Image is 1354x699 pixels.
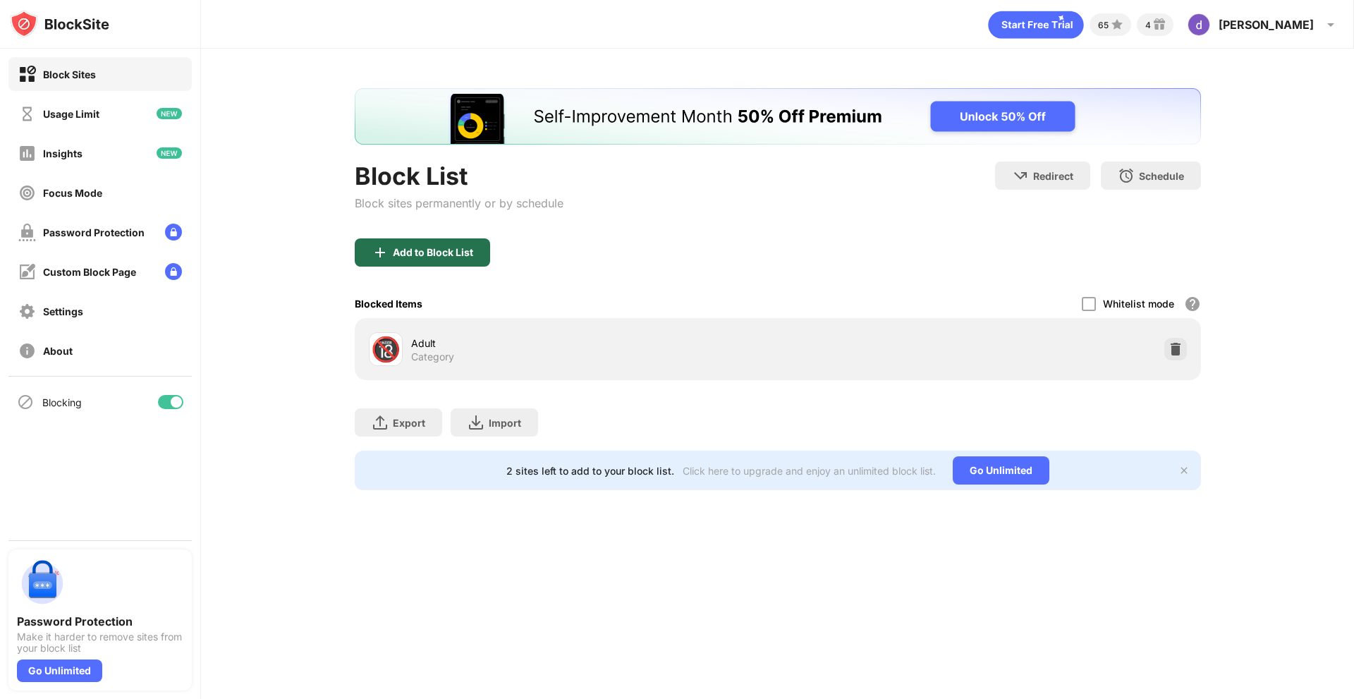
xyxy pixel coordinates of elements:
div: Blocked Items [355,298,422,310]
div: Password Protection [43,226,145,238]
img: ACg8ocJNeYIwMYkfMlIoWi-nVAFEPqe_OKFtxUBmC7oUURIizbBwmg=s96-c [1188,13,1210,36]
img: customize-block-page-off.svg [18,263,36,281]
div: Block sites permanently or by schedule [355,196,563,210]
div: Focus Mode [43,187,102,199]
div: Insights [43,147,83,159]
img: password-protection-off.svg [18,224,36,241]
div: 🔞 [371,335,401,364]
iframe: Banner [355,88,1201,145]
div: Schedule [1139,170,1184,182]
div: 4 [1145,20,1151,30]
img: settings-off.svg [18,303,36,320]
img: reward-small.svg [1151,16,1168,33]
div: Import [489,417,521,429]
div: Usage Limit [43,108,99,120]
div: Settings [43,305,83,317]
div: 65 [1098,20,1109,30]
div: Custom Block Page [43,266,136,278]
img: push-password-protection.svg [17,558,68,609]
div: Click here to upgrade and enjoy an unlimited block list. [683,465,936,477]
img: lock-menu.svg [165,224,182,241]
img: logo-blocksite.svg [10,10,109,38]
div: About [43,345,73,357]
div: Go Unlimited [17,660,102,682]
div: Whitelist mode [1103,298,1174,310]
div: animation [988,11,1084,39]
img: x-button.svg [1178,465,1190,476]
img: new-icon.svg [157,108,182,119]
div: Adult [411,336,778,351]
img: lock-menu.svg [165,263,182,280]
img: focus-off.svg [18,184,36,202]
img: about-off.svg [18,342,36,360]
div: Category [411,351,454,363]
div: Blocking [42,396,82,408]
div: Password Protection [17,614,183,628]
img: time-usage-off.svg [18,105,36,123]
div: Go Unlimited [953,456,1049,485]
div: Block List [355,162,563,190]
img: blocking-icon.svg [17,394,34,411]
img: insights-off.svg [18,145,36,162]
div: 2 sites left to add to your block list. [506,465,674,477]
div: Block Sites [43,68,96,80]
div: [PERSON_NAME] [1219,18,1314,32]
div: Export [393,417,425,429]
div: Make it harder to remove sites from your block list [17,631,183,654]
img: block-on.svg [18,66,36,83]
img: points-small.svg [1109,16,1126,33]
div: Add to Block List [393,247,473,258]
img: new-icon.svg [157,147,182,159]
div: Redirect [1033,170,1073,182]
